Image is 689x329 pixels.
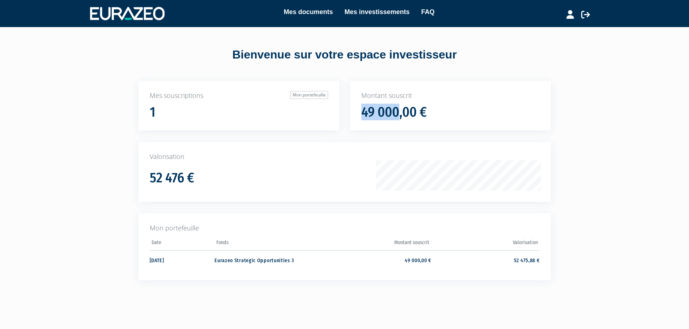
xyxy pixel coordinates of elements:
th: Fonds [214,237,323,251]
th: Valorisation [431,237,539,251]
div: Bienvenue sur votre espace investisseur [122,47,567,63]
a: FAQ [421,7,435,17]
h1: 49 000,00 € [361,105,427,120]
td: 52 475,88 € [431,250,539,269]
h1: 1 [150,105,156,120]
td: 49 000,00 € [323,250,431,269]
img: 1732889491-logotype_eurazeo_blanc_rvb.png [90,7,165,20]
p: Montant souscrit [361,91,540,100]
a: Mes documents [284,7,333,17]
th: Date [150,237,215,251]
td: [DATE] [150,250,215,269]
a: Mon portefeuille [290,91,328,99]
td: Eurazeo Strategic Opportunities 3 [214,250,323,269]
th: Montant souscrit [323,237,431,251]
h1: 52 476 € [150,170,194,186]
p: Mon portefeuille [150,224,540,233]
a: Mes investissements [344,7,409,17]
p: Valorisation [150,152,540,161]
p: Mes souscriptions [150,91,328,100]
